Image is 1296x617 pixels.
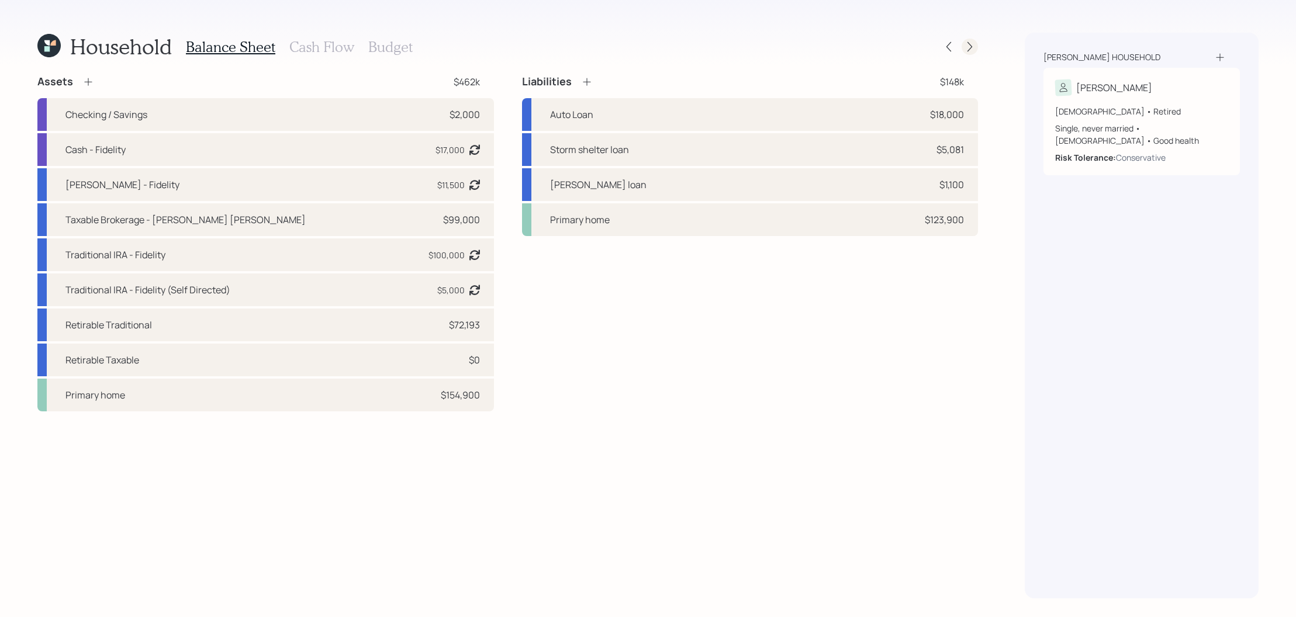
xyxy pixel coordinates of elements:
div: $5,000 [437,284,465,296]
div: Primary home [65,388,125,402]
h4: Assets [37,75,73,88]
h3: Budget [368,39,413,56]
div: Auto Loan [550,108,593,122]
div: Traditional IRA - Fidelity (Self Directed) [65,283,230,297]
div: [PERSON_NAME] loan [550,178,647,192]
div: [PERSON_NAME] [1076,81,1152,95]
div: $11,500 [437,179,465,191]
div: [PERSON_NAME] household [1043,51,1160,63]
div: Primary home [550,213,610,227]
div: Conservative [1116,151,1166,164]
h3: Balance Sheet [186,39,275,56]
div: $5,081 [936,143,964,157]
div: Traditional IRA - Fidelity [65,248,165,262]
h4: Liabilities [522,75,572,88]
div: $72,193 [449,318,480,332]
div: Cash - Fidelity [65,143,126,157]
div: Checking / Savings [65,108,147,122]
div: $17,000 [436,144,465,156]
div: $18,000 [930,108,964,122]
div: $100,000 [428,249,465,261]
div: Storm shelter loan [550,143,629,157]
div: $2,000 [450,108,480,122]
div: $154,900 [441,388,480,402]
div: [PERSON_NAME] - Fidelity [65,178,179,192]
div: Retirable Traditional [65,318,152,332]
div: $462k [454,75,480,89]
div: $123,900 [925,213,964,227]
div: Retirable Taxable [65,353,139,367]
div: $1,100 [939,178,964,192]
div: [DEMOGRAPHIC_DATA] • Retired [1055,105,1228,117]
div: Single, never married • [DEMOGRAPHIC_DATA] • Good health [1055,122,1228,147]
h1: Household [70,34,172,59]
div: Taxable Brokerage - [PERSON_NAME] [PERSON_NAME] [65,213,306,227]
div: $148k [940,75,964,89]
div: $0 [469,353,480,367]
h3: Cash Flow [289,39,354,56]
div: $99,000 [443,213,480,227]
b: Risk Tolerance: [1055,152,1116,163]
